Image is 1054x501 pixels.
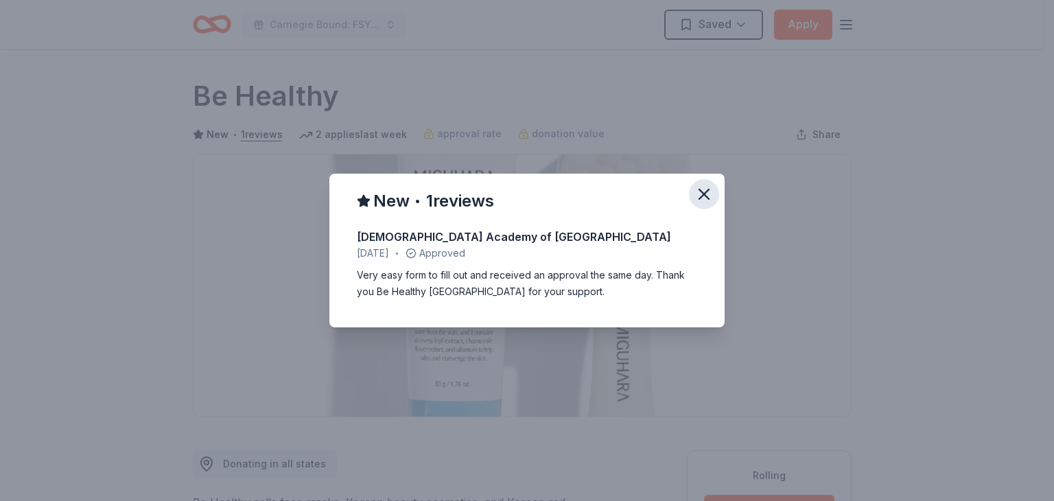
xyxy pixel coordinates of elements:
[395,248,399,259] span: •
[357,229,697,245] div: [DEMOGRAPHIC_DATA] Academy of [GEOGRAPHIC_DATA]
[426,190,494,212] span: 1 reviews
[373,190,410,212] span: New
[357,245,697,261] div: Approved
[357,267,697,300] div: Very easy form to fill out and received an approval the same day. Thank you Be Healthy [GEOGRAPHI...
[414,194,421,209] span: •
[357,245,389,261] span: [DATE]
